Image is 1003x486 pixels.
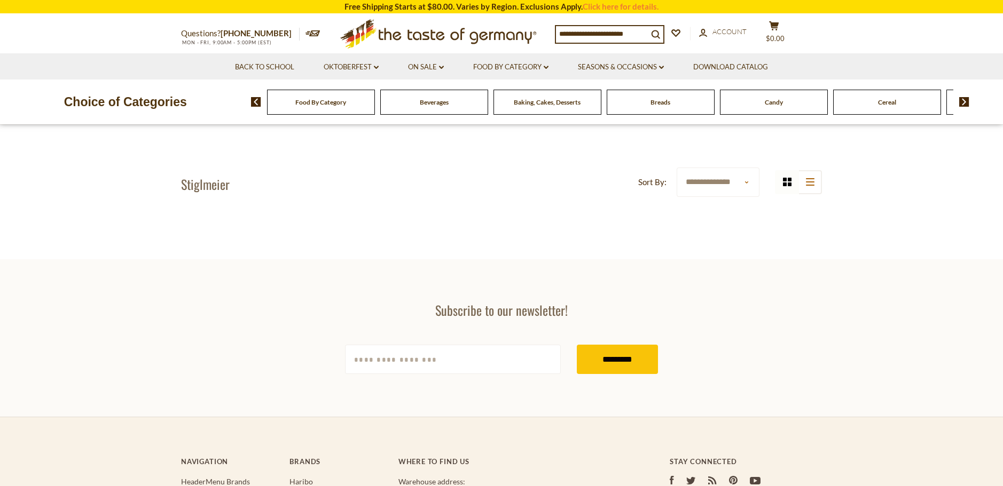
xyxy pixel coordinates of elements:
[758,21,790,47] button: $0.00
[651,98,670,106] a: Breads
[766,34,785,43] span: $0.00
[514,98,581,106] a: Baking, Cakes, Desserts
[693,61,768,73] a: Download Catalog
[221,28,292,38] a: [PHONE_NUMBER]
[712,27,747,36] span: Account
[235,61,294,73] a: Back to School
[251,97,261,107] img: previous arrow
[420,98,449,106] a: Beverages
[408,61,444,73] a: On Sale
[473,61,548,73] a: Food By Category
[878,98,896,106] a: Cereal
[181,477,250,486] a: HeaderMenu Brands
[181,457,279,466] h4: Navigation
[765,98,783,106] a: Candy
[324,61,379,73] a: Oktoberfest
[181,176,230,192] h1: Stiglmeier
[289,457,387,466] h4: Brands
[578,61,664,73] a: Seasons & Occasions
[345,302,658,318] h3: Subscribe to our newsletter!
[638,176,667,189] label: Sort By:
[583,2,659,11] a: Click here for details.
[699,26,747,38] a: Account
[181,39,272,45] span: MON - FRI, 9:00AM - 5:00PM (EST)
[398,457,627,466] h4: Where to find us
[959,97,969,107] img: next arrow
[670,457,822,466] h4: Stay Connected
[295,98,346,106] a: Food By Category
[181,27,300,41] p: Questions?
[289,477,313,486] a: Haribo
